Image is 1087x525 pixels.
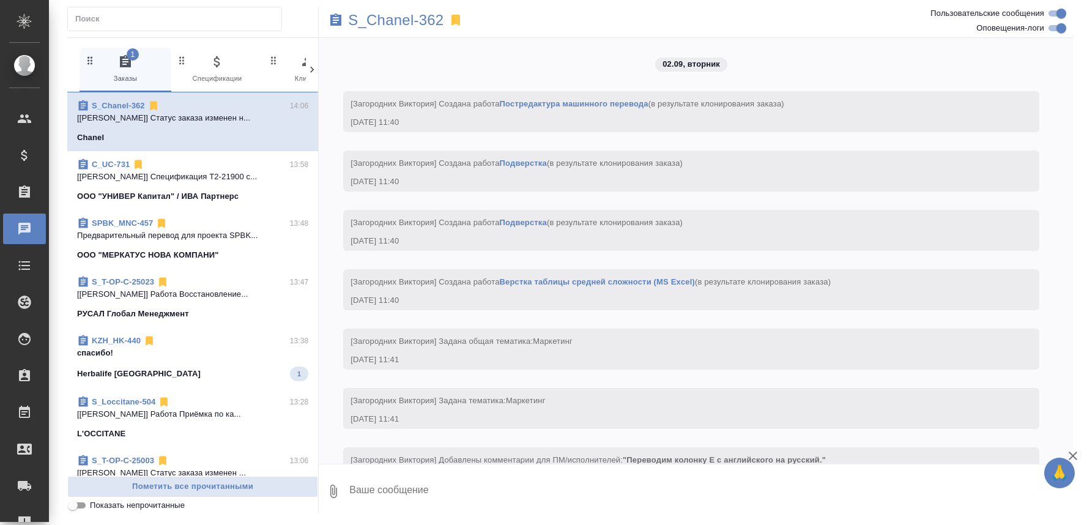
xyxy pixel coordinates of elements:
div: SPBK_MNC-45713:48Предварительный перевод для проекта SPBK...ООО "МЕРКАТУС НОВА КОМПАНИ" [67,210,318,269]
span: [Загородних Виктория] Задана общая тематика: [351,337,573,346]
p: спасибо! [77,347,308,359]
a: S_T-OP-C-25023 [92,277,154,286]
a: Постредактура машинного перевода [500,99,648,108]
span: [Загородних Виктория] Создана работа (в результате клонирования заказа) [351,218,683,227]
a: S_Chanel-362 [92,101,145,110]
p: 13:38 [290,335,309,347]
p: [[PERSON_NAME]] Работа Приёмка по ка... [77,408,308,420]
svg: Отписаться [157,455,169,467]
p: 13:58 [290,158,309,171]
p: [[PERSON_NAME]] Статус заказа изменен ... [77,467,308,479]
span: [Загородних Виктория] Задана тематика: [351,396,545,405]
svg: Отписаться [132,158,144,171]
div: [DATE] 11:40 [351,235,996,247]
p: РУСАЛ Глобал Менеджмент [77,308,189,320]
div: KZH_HK-44013:38спасибо!Herbalife [GEOGRAPHIC_DATA]1 [67,327,318,389]
div: S_T-OP-C-2502313:47[[PERSON_NAME]] Работа Восстановление...РУСАЛ Глобал Менеджмент [67,269,318,327]
span: Пометить все прочитанными [74,480,311,494]
span: 1 [127,48,139,61]
p: 13:06 [290,455,309,467]
a: SPBK_MNC-457 [92,218,153,228]
p: 13:47 [290,276,309,288]
a: Подверстка [500,218,547,227]
div: [DATE] 11:40 [351,294,996,307]
span: Оповещения-логи [976,22,1044,34]
div: [DATE] 11:41 [351,354,996,366]
p: Chanel [77,132,104,144]
span: Заказы [84,54,166,84]
div: S_Loccitane-50413:28[[PERSON_NAME]] Работа Приёмка по ка...L'OCCITANE [67,389,318,447]
span: Пользовательские сообщения [930,7,1044,20]
svg: Отписаться [155,217,168,229]
a: C_UC-731 [92,160,130,169]
span: "Переводим колонку Е с английского на русский." [623,455,826,464]
span: 🙏 [1049,460,1070,486]
div: S_Chanel-36214:06[[PERSON_NAME]] Статус заказа изменен н...Chanel [67,92,318,151]
svg: Отписаться [147,100,160,112]
span: Показать непрочитанные [90,499,185,512]
svg: Отписаться [143,335,155,347]
span: [Загородних Виктория] Создана работа (в результате клонирования заказа) [351,99,784,108]
a: KZH_HK-440 [92,336,141,345]
svg: Зажми и перетащи, чтобы поменять порядок вкладок [268,54,280,66]
svg: Зажми и перетащи, чтобы поменять порядок вкладок [84,54,96,66]
span: Маркетинг [506,396,546,405]
span: [Загородних Виктория] Создана работа (в результате клонирования заказа) [351,277,831,286]
div: [DATE] 11:41 [351,413,996,425]
div: C_UC-73113:58[[PERSON_NAME]] Спецификация Т2-21900 с...ООО "УНИВЕР Капитал" / ИВА Партнерс [67,151,318,210]
a: S_T-OP-C-25003 [92,456,154,465]
p: 02.09, вторник [662,58,720,70]
span: [Загородних Виктория] Создана работа (в результате клонирования заказа) [351,158,683,168]
p: 13:28 [290,396,309,408]
span: 1 [290,368,308,380]
p: Herbalife [GEOGRAPHIC_DATA] [77,368,201,380]
div: S_T-OP-C-2500313:06[[PERSON_NAME]] Статус заказа изменен ...РУСАЛ Глобал Менеджмент [67,447,318,506]
p: 13:48 [290,217,309,229]
a: S_Chanel-362 [348,14,443,26]
a: Подверстка [500,158,547,168]
p: L'OCCITANE [77,428,125,440]
p: [[PERSON_NAME]] Спецификация Т2-21900 с... [77,171,308,183]
div: [DATE] 11:40 [351,176,996,188]
span: Маркетинг [533,337,573,346]
svg: Отписаться [157,276,169,288]
a: Верстка таблицы средней сложности (MS Excel) [500,277,696,286]
span: [Загородних Виктория] Добавлены комментарии для ПМ/исполнителей: [351,455,826,464]
p: Предварительный перевод для проекта SPBK... [77,229,308,242]
p: [[PERSON_NAME]] Статус заказа изменен н... [77,112,308,124]
p: ООО "МЕРКАТУС НОВА КОМПАНИ" [77,249,219,261]
input: Поиск [75,10,281,28]
span: Клиенты [268,54,350,84]
button: 🙏 [1044,458,1075,488]
a: S_Loccitane-504 [92,397,155,406]
button: Пометить все прочитанными [67,476,318,497]
p: [[PERSON_NAME]] Работа Восстановление... [77,288,308,300]
p: 14:06 [290,100,309,112]
span: Спецификации [176,54,258,84]
div: [DATE] 11:40 [351,116,996,128]
p: ООО "УНИВЕР Капитал" / ИВА Партнерс [77,190,239,203]
svg: Отписаться [158,396,170,408]
svg: Зажми и перетащи, чтобы поменять порядок вкладок [176,54,188,66]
